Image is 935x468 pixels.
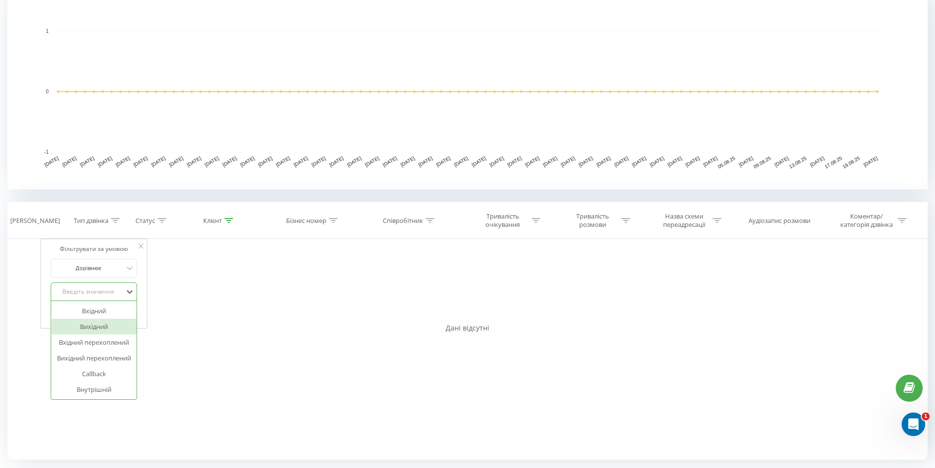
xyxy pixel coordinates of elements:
[752,155,772,169] text: 09.08.25
[293,155,309,167] text: [DATE]
[507,155,523,167] text: [DATE]
[61,155,78,167] text: [DATE]
[7,323,928,333] div: Дані відсутні
[346,155,362,167] text: [DATE]
[74,217,108,225] div: Тип дзвінка
[79,155,95,167] text: [DATE]
[524,155,540,167] text: [DATE]
[842,155,861,169] text: 19.08.25
[435,155,452,167] text: [DATE]
[275,155,291,167] text: [DATE]
[613,155,629,167] text: [DATE]
[51,319,136,334] div: Вихідний
[221,155,238,167] text: [DATE]
[311,155,327,167] text: [DATE]
[53,288,123,296] div: Введіть значення
[257,155,273,167] text: [DATE]
[702,155,719,167] text: [DATE]
[738,155,754,167] text: [DATE]
[97,155,113,167] text: [DATE]
[382,155,398,167] text: [DATE]
[788,155,808,169] text: 13.08.25
[51,382,136,397] div: Внутрішній
[902,413,925,436] iframe: Intercom live chat
[240,155,256,167] text: [DATE]
[286,217,326,225] div: Бізнес номер
[717,155,737,169] text: 05.08.25
[862,155,879,167] text: [DATE]
[489,155,505,167] text: [DATE]
[186,155,202,167] text: [DATE]
[51,334,136,350] div: Вхідний перехоплений
[46,28,49,34] text: 1
[400,155,416,167] text: [DATE]
[51,350,136,366] div: Вихідний перехоплений
[566,212,619,229] div: Тривалість розмови
[383,217,423,225] div: Співробітник
[364,155,380,167] text: [DATE]
[133,155,149,167] text: [DATE]
[560,155,576,167] text: [DATE]
[595,155,612,167] text: [DATE]
[51,244,137,254] div: Фільтрувати за умовою
[748,217,810,225] div: Аудіозапис розмови
[135,217,155,225] div: Статус
[667,155,683,167] text: [DATE]
[44,155,60,167] text: [DATE]
[453,155,469,167] text: [DATE]
[477,212,529,229] div: Тривалість очікування
[838,212,895,229] div: Коментар/категорія дзвінка
[150,155,166,167] text: [DATE]
[417,155,433,167] text: [DATE]
[578,155,594,167] text: [DATE]
[774,155,790,167] text: [DATE]
[203,217,222,225] div: Клієнт
[46,89,49,94] text: 0
[204,155,220,167] text: [DATE]
[649,155,665,167] text: [DATE]
[51,366,136,382] div: Callback
[168,155,185,167] text: [DATE]
[824,155,843,169] text: 17.08.25
[922,413,930,420] span: 1
[658,212,710,229] div: Назва схеми переадресації
[809,155,826,167] text: [DATE]
[51,303,136,319] div: Вхідний
[631,155,647,167] text: [DATE]
[542,155,558,167] text: [DATE]
[115,155,131,167] text: [DATE]
[44,149,49,155] text: -1
[471,155,487,167] text: [DATE]
[328,155,345,167] text: [DATE]
[10,217,60,225] div: [PERSON_NAME]
[685,155,701,167] text: [DATE]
